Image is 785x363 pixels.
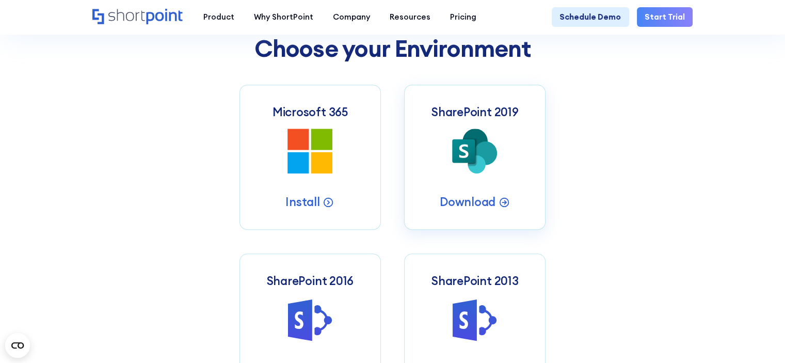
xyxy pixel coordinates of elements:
a: Pricing [440,7,486,27]
h3: Microsoft 365 [273,105,348,119]
div: Pricing [450,11,476,23]
a: Schedule Demo [552,7,629,27]
div: Why ShortPoint [254,11,313,23]
p: Install [285,194,319,210]
a: Start Trial [637,7,693,27]
h3: SharePoint 2013 [431,274,519,288]
a: Resources [380,7,440,27]
p: Download [440,194,495,210]
h3: SharePoint 2016 [267,274,354,288]
iframe: Chat Widget [600,244,785,363]
div: Company [333,11,370,23]
div: Resources [390,11,430,23]
a: Company [323,7,380,27]
h2: Choose your Environment [239,35,546,61]
a: Why ShortPoint [244,7,323,27]
div: Product [203,11,234,23]
button: Open CMP widget [5,333,30,358]
a: Home [92,9,184,26]
a: SharePoint 2019Download [404,85,546,230]
a: Product [194,7,244,27]
a: Microsoft 365Install [239,85,381,230]
h3: SharePoint 2019 [431,105,519,119]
